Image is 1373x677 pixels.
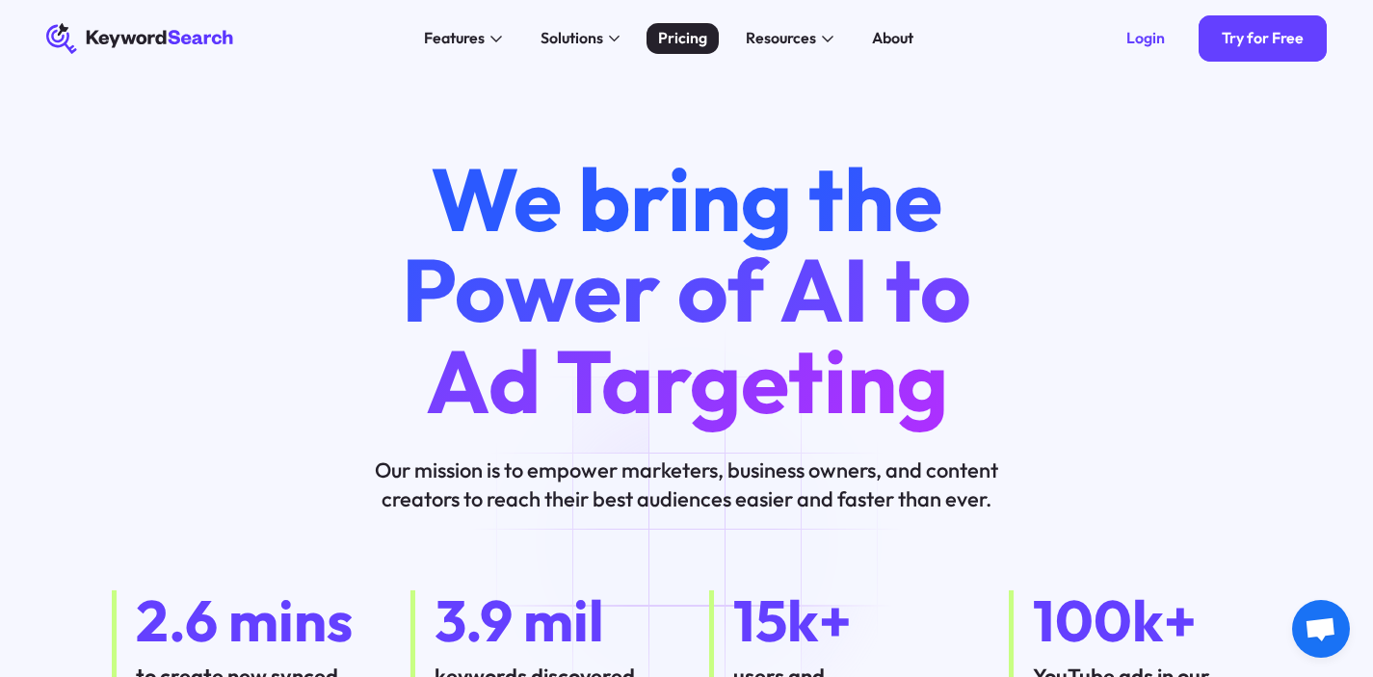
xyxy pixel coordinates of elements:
a: About [860,23,925,54]
div: Try for Free [1222,29,1304,48]
span: We bring the Power of AI to Ad Targeting [402,143,971,436]
div: 3.9 mil [435,590,664,651]
a: Try for Free [1199,15,1327,62]
a: Pricing [647,23,719,54]
div: Login [1126,29,1165,48]
a: Login [1103,15,1188,62]
div: Features [424,27,485,50]
a: Open chat [1292,600,1350,658]
div: Resources [746,27,816,50]
div: Solutions [541,27,603,50]
div: 15k+ [733,590,963,651]
div: About [872,27,913,50]
p: Our mission is to empower marketers, business owners, and content creators to reach their best au... [341,456,1031,514]
div: 2.6 mins [136,590,365,651]
div: Pricing [658,27,707,50]
div: 100k+ [1033,590,1262,651]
